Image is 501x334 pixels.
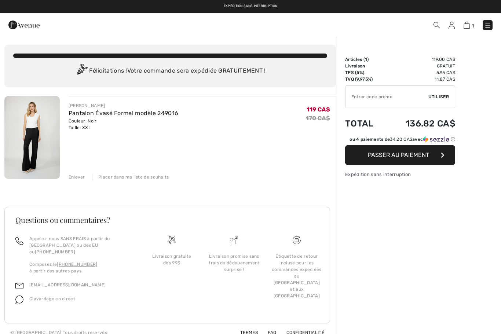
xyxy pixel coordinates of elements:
td: Gratuit [385,63,455,69]
div: Étiquette de retour incluse pour les commandes expédiées au [GEOGRAPHIC_DATA] et aux [GEOGRAPHIC_... [271,253,322,299]
img: Mes infos [449,22,455,29]
a: [EMAIL_ADDRESS][DOMAIN_NAME] [29,282,106,287]
span: Clavardage en direct [29,296,75,301]
a: 1ère Avenue [8,21,40,28]
input: Code promo [345,86,428,108]
span: 1 [472,23,474,29]
td: Total [345,111,385,136]
p: Composez le à partir des autres pays. [29,261,132,274]
img: Menu [484,22,491,29]
td: TVQ (9.975%) [345,76,385,82]
div: Expédition sans interruption [345,171,455,178]
img: Livraison gratuite dès 99$ [168,236,176,244]
td: Livraison [345,63,385,69]
div: ou 4 paiements de34.20 CA$avecSezzle Cliquez pour en savoir plus sur Sezzle [345,136,455,145]
div: Placer dans ma liste de souhaits [92,174,169,180]
div: Livraison gratuite dès 99$ [146,253,197,266]
img: Congratulation2.svg [74,64,89,78]
div: Félicitations ! Votre commande sera expédiée GRATUITEMENT ! [13,64,327,78]
img: 1ère Avenue [8,18,40,32]
td: TPS (5%) [345,69,385,76]
a: [PHONE_NUMBER] [57,262,97,267]
span: Passer au paiement [368,151,429,158]
span: Utiliser [428,93,449,100]
img: Panier d'achat [464,22,470,29]
div: ou 4 paiements de avec [350,136,455,143]
span: 1 [365,57,367,62]
img: Sezzle [423,136,449,143]
a: Pantalon Évasé Formel modèle 249016 [69,110,179,117]
td: 5.95 CA$ [385,69,455,76]
div: Enlever [69,174,85,180]
td: 136.82 CA$ [385,111,455,136]
td: 119.00 CA$ [385,56,455,63]
s: 170 CA$ [306,115,330,122]
div: [PERSON_NAME] [69,102,179,109]
td: 11.87 CA$ [385,76,455,82]
img: Pantalon Évasé Formel modèle 249016 [4,96,60,179]
img: email [15,282,23,290]
div: Couleur: Noir Taille: XXL [69,118,179,131]
p: Appelez-nous SANS FRAIS à partir du [GEOGRAPHIC_DATA] ou des EU au [29,235,132,255]
td: Articles ( ) [345,56,385,63]
img: Recherche [434,22,440,28]
img: Livraison promise sans frais de dédouanement surprise&nbsp;! [230,236,238,244]
div: Livraison promise sans frais de dédouanement surprise ! [209,253,259,273]
button: Passer au paiement [345,145,455,165]
a: 1 [464,21,474,29]
h3: Questions ou commentaires? [15,216,319,224]
span: 119 CA$ [307,106,330,113]
img: Livraison gratuite dès 99$ [293,236,301,244]
img: call [15,237,23,245]
img: chat [15,296,23,304]
a: [PHONE_NUMBER] [35,249,75,254]
span: 34.20 CA$ [390,137,412,142]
